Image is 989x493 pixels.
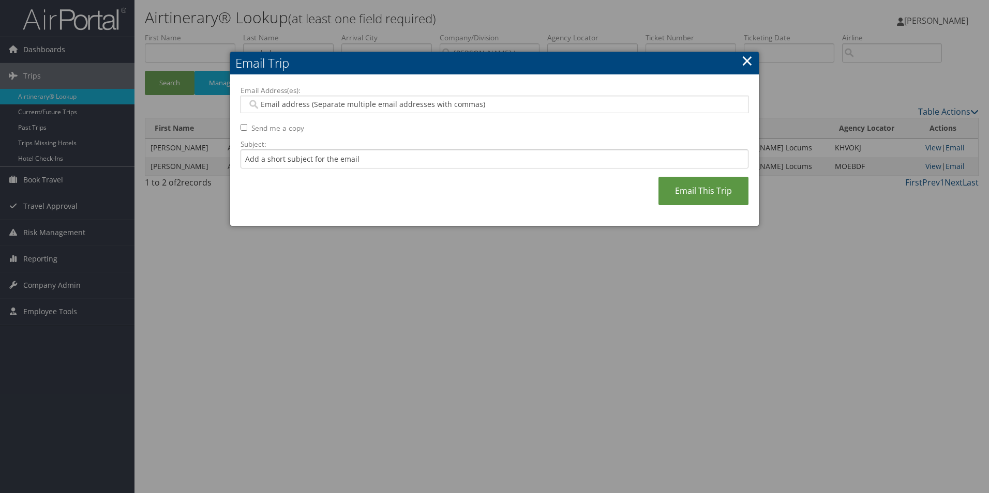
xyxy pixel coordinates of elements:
label: Subject: [241,139,748,149]
input: Email address (Separate multiple email addresses with commas) [247,99,741,110]
label: Send me a copy [251,123,304,133]
input: Add a short subject for the email [241,149,748,168]
a: × [741,50,753,71]
a: Email This Trip [658,177,748,205]
label: Email Address(es): [241,85,748,96]
h2: Email Trip [230,52,759,74]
